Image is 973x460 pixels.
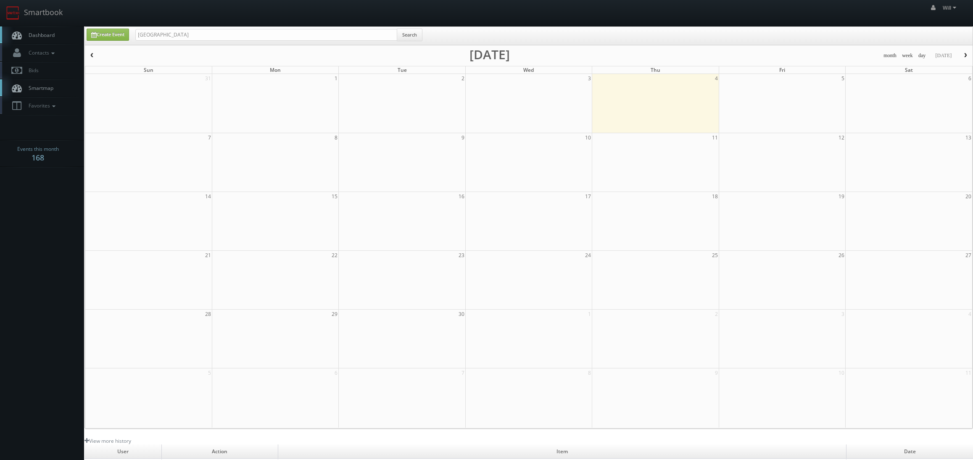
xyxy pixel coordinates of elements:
span: 5 [207,368,212,377]
span: Wed [523,66,534,74]
span: 3 [587,74,592,83]
span: Dashboard [24,32,55,39]
span: 6 [334,368,338,377]
a: Create Event [87,29,129,41]
span: 9 [461,133,465,142]
span: 18 [711,192,719,201]
span: 7 [461,368,465,377]
span: 1 [334,74,338,83]
span: 23 [458,251,465,260]
span: Favorites [24,102,58,109]
a: View more history [84,437,131,444]
span: 11 [711,133,719,142]
span: 4 [714,74,719,83]
span: Bids [24,67,39,74]
span: 5 [841,74,845,83]
span: Sat [905,66,913,74]
span: Mon [270,66,281,74]
h2: [DATE] [469,50,510,59]
span: 20 [965,192,972,201]
strong: 168 [32,152,44,163]
span: 25 [711,251,719,260]
span: 30 [458,310,465,318]
span: Thu [651,66,660,74]
span: Will [943,4,959,11]
span: 13 [965,133,972,142]
span: 27 [965,251,972,260]
span: 7 [207,133,212,142]
span: 8 [587,368,592,377]
button: Search [397,29,422,41]
span: Events this month [17,145,59,153]
td: Action [161,444,278,459]
span: Contacts [24,49,57,56]
span: 17 [584,192,592,201]
span: 6 [968,74,972,83]
span: 26 [838,251,845,260]
td: Item [278,444,846,459]
span: 31 [204,74,212,83]
span: 8 [334,133,338,142]
span: 15 [331,192,338,201]
span: 28 [204,310,212,318]
span: 2 [461,74,465,83]
span: 21 [204,251,212,260]
td: Date [846,444,973,459]
img: smartbook-logo.png [6,6,20,20]
span: 11 [965,368,972,377]
span: 24 [584,251,592,260]
span: 22 [331,251,338,260]
span: 9 [714,368,719,377]
span: 19 [838,192,845,201]
span: 1 [587,310,592,318]
span: Sun [144,66,153,74]
span: 3 [841,310,845,318]
span: Smartmap [24,84,53,92]
button: [DATE] [932,50,955,61]
input: Search for Events [135,29,397,41]
span: 14 [204,192,212,201]
button: month [881,50,899,61]
span: Fri [779,66,785,74]
button: week [899,50,916,61]
span: 10 [838,368,845,377]
td: User [84,444,161,459]
span: 2 [714,310,719,318]
span: 4 [968,310,972,318]
span: 29 [331,310,338,318]
span: 12 [838,133,845,142]
span: 16 [458,192,465,201]
button: day [915,50,929,61]
span: Tue [398,66,407,74]
span: 10 [584,133,592,142]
